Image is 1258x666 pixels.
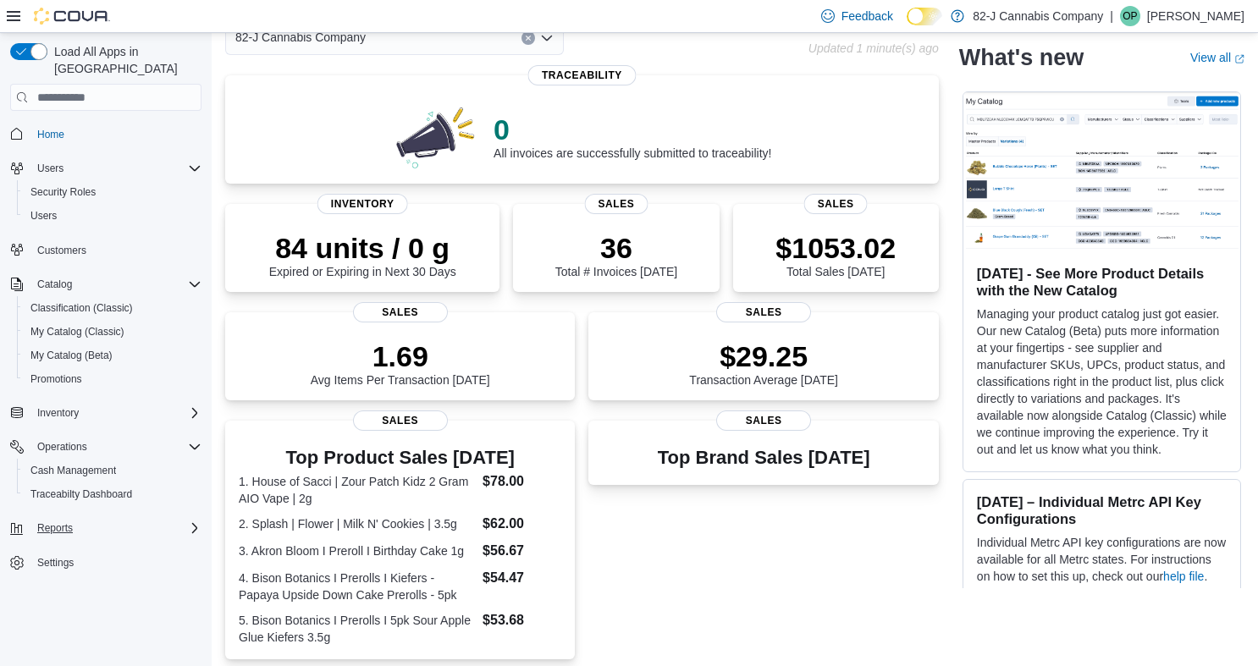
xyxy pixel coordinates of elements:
p: $29.25 [689,339,838,373]
a: My Catalog (Beta) [24,345,119,366]
div: Expired or Expiring in Next 30 Days [269,231,456,278]
span: Dark Mode [907,25,908,26]
button: Reports [3,516,208,540]
button: My Catalog (Classic) [17,320,208,344]
button: Users [3,157,208,180]
span: Catalog [37,278,72,291]
div: Total Sales [DATE] [775,231,896,278]
span: Users [30,209,57,223]
button: Clear input [521,31,535,45]
dt: 5. Bison Botanics I Prerolls I 5pk Sour Apple Glue Kiefers 3.5g [239,612,476,646]
span: Promotions [30,372,82,386]
span: Settings [30,552,201,573]
a: My Catalog (Classic) [24,322,131,342]
span: Traceabilty Dashboard [24,484,201,504]
span: Customers [37,244,86,257]
span: Traceabilty Dashboard [30,487,132,501]
span: My Catalog (Beta) [30,349,113,362]
a: Customers [30,240,93,261]
span: 82-J Cannabis Company [235,27,366,47]
span: Sales [353,302,448,322]
a: Promotions [24,369,89,389]
span: Sales [716,410,811,431]
p: 36 [555,231,677,265]
a: Traceabilty Dashboard [24,484,139,504]
input: Dark Mode [907,8,942,25]
button: Operations [3,435,208,459]
dd: $54.47 [483,568,561,588]
span: My Catalog (Classic) [30,325,124,339]
span: Settings [37,556,74,570]
p: Individual Metrc API key configurations are now available for all Metrc states. For instructions ... [977,534,1227,585]
span: OP [1123,6,1137,26]
span: Sales [353,410,448,431]
h3: Top Product Sales [DATE] [239,448,561,468]
span: Home [37,128,64,141]
span: Users [30,158,201,179]
button: Reports [30,518,80,538]
button: Catalog [30,274,79,294]
h3: Top Brand Sales [DATE] [658,448,870,468]
button: Catalog [3,272,208,296]
span: Sales [804,194,868,214]
dt: 2. Splash | Flower | Milk N' Cookies | 3.5g [239,515,476,532]
button: Open list of options [540,31,554,45]
span: My Catalog (Beta) [24,345,201,366]
span: Users [37,162,63,175]
p: Managing your product catalog just got easier. Our new Catalog (Beta) puts more information at yo... [977,305,1227,458]
h3: [DATE] – Individual Metrc API Key Configurations [977,493,1227,527]
span: Classification (Classic) [30,301,133,315]
dt: 3. Akron Bloom I Preroll I Birthday Cake 1g [239,542,476,559]
span: Users [24,206,201,226]
p: [PERSON_NAME] [1147,6,1244,26]
span: Classification (Classic) [24,298,201,318]
span: Security Roles [24,182,201,202]
span: My Catalog (Classic) [24,322,201,342]
button: Cash Management [17,459,208,482]
span: Sales [716,302,811,322]
h3: [DATE] - See More Product Details with the New Catalog [977,265,1227,299]
button: Users [17,204,208,228]
div: Omar Price [1120,6,1140,26]
span: Inventory [317,194,408,214]
h2: What's new [959,44,1084,71]
a: Users [24,206,63,226]
p: 1.69 [311,339,490,373]
img: Cova [34,8,110,25]
span: Sales [584,194,648,214]
div: Transaction Average [DATE] [689,339,838,387]
span: Operations [37,440,87,454]
button: Operations [30,437,94,457]
a: Security Roles [24,182,102,202]
span: Cash Management [30,464,116,477]
button: Inventory [30,403,86,423]
span: Home [30,123,201,144]
a: Home [30,124,71,145]
span: Customers [30,239,201,261]
a: View allExternal link [1190,51,1244,64]
span: Reports [37,521,73,535]
p: 84 units / 0 g [269,231,456,265]
p: 0 [494,113,771,146]
button: Home [3,121,208,146]
span: Reports [30,518,201,538]
dd: $56.67 [483,541,561,561]
button: Inventory [3,401,208,425]
button: Security Roles [17,180,208,204]
p: Updated 1 minute(s) ago [808,41,939,55]
span: Cash Management [24,460,201,481]
svg: External link [1234,53,1244,63]
p: | [1110,6,1113,26]
button: Traceabilty Dashboard [17,482,208,506]
a: help file [1163,570,1204,583]
span: Operations [30,437,201,457]
span: Inventory [30,403,201,423]
div: Avg Items Per Transaction [DATE] [311,339,490,387]
span: Load All Apps in [GEOGRAPHIC_DATA] [47,43,201,77]
span: Security Roles [30,185,96,199]
a: Settings [30,553,80,573]
dd: $62.00 [483,514,561,534]
dt: 4. Bison Botanics I Prerolls I Kiefers - Papaya Upside Down Cake Prerolls - 5pk [239,570,476,603]
dd: $53.68 [483,610,561,630]
div: All invoices are successfully submitted to traceability! [494,113,771,160]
